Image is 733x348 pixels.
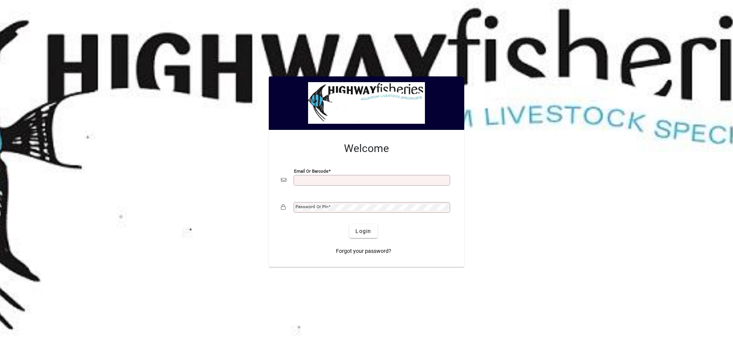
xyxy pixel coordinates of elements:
span: Forgot your password? [336,247,391,255]
button: Login [349,224,377,238]
mat-label: Password or Pin [295,204,328,209]
span: Login [355,227,371,235]
h2: Welcome [281,142,452,155]
mat-label: Email or Barcode [294,168,328,174]
a: Forgot your password? [333,244,394,258]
